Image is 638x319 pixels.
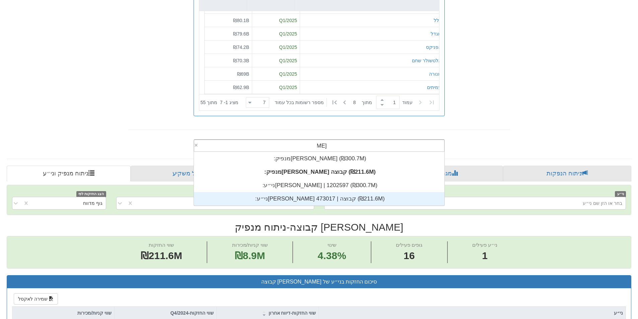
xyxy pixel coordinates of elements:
div: ₪69B [207,70,249,77]
div: ‏ מתוך [243,95,438,110]
div: ני״ע: ‏[PERSON_NAME] קבוצה | 473017 ‎(₪211.6M)‎ [194,192,444,206]
div: ני״ע: ‏[PERSON_NAME] | 1202597 ‎(₪300.7M)‎ [194,179,444,192]
button: עמיתים [427,84,441,90]
span: × [194,142,198,148]
span: 1 [472,249,497,263]
button: שמירה לאקסל [14,293,58,305]
span: גופים פעילים [396,242,422,248]
span: שווי החזקות [149,242,174,248]
button: מנורה [429,70,441,77]
h2: [PERSON_NAME] קבוצה - ניתוח מנפיק [7,222,631,233]
div: Q1/2025 [255,44,297,50]
div: מנפיק: ‏[PERSON_NAME] קבוצה ‎(₪211.6M)‎ [194,165,444,179]
div: בחר או הזן שם ני״ע [583,200,622,207]
div: Q1/2025 [255,57,297,64]
span: ₪8.9M [235,250,265,261]
div: Q1/2025 [255,17,297,23]
div: גוף מדווח [83,200,102,207]
span: 16 [396,249,422,263]
div: ₪80.1B [207,17,249,23]
div: ‏מציג 1 - 7 ‏ מתוך 55 [201,95,238,110]
a: פרופיל משקיע [131,166,257,182]
span: ₪211.6M [141,250,182,261]
span: שינוי [328,242,337,248]
button: מגדל [431,30,441,37]
div: Q1/2025 [255,70,297,77]
div: Q1/2025 [255,84,297,90]
div: ₪79.6B [207,30,249,37]
h3: סיכום החזקות בני״ע של [PERSON_NAME] קבוצה [12,279,626,285]
div: ₪74.2B [207,44,249,50]
div: מנפיק: ‏[PERSON_NAME] ‎(₪300.7M)‎ [194,152,444,165]
span: הצג החזקות לפי [76,191,106,197]
button: הפניקס [426,44,441,50]
button: כלל [434,17,441,23]
span: שווי קניות/מכירות [232,242,268,248]
span: Clear value [194,140,200,151]
a: ניתוח הנפקות [503,166,631,182]
span: ני״ע [615,191,626,197]
a: ניתוח מנפיק וני״ע [7,166,131,182]
button: אלטשולר שחם [412,57,441,64]
div: ₪62.9B [207,84,249,90]
div: Q1/2025 [255,30,297,37]
span: 8 [353,99,362,106]
span: ‏מספר רשומות בכל עמוד [275,99,324,106]
div: ₪70.3B [207,57,249,64]
span: ‏עמוד [402,99,413,106]
div: grid [194,152,444,206]
span: ני״ע פעילים [472,242,497,248]
span: 4.38% [318,249,346,263]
